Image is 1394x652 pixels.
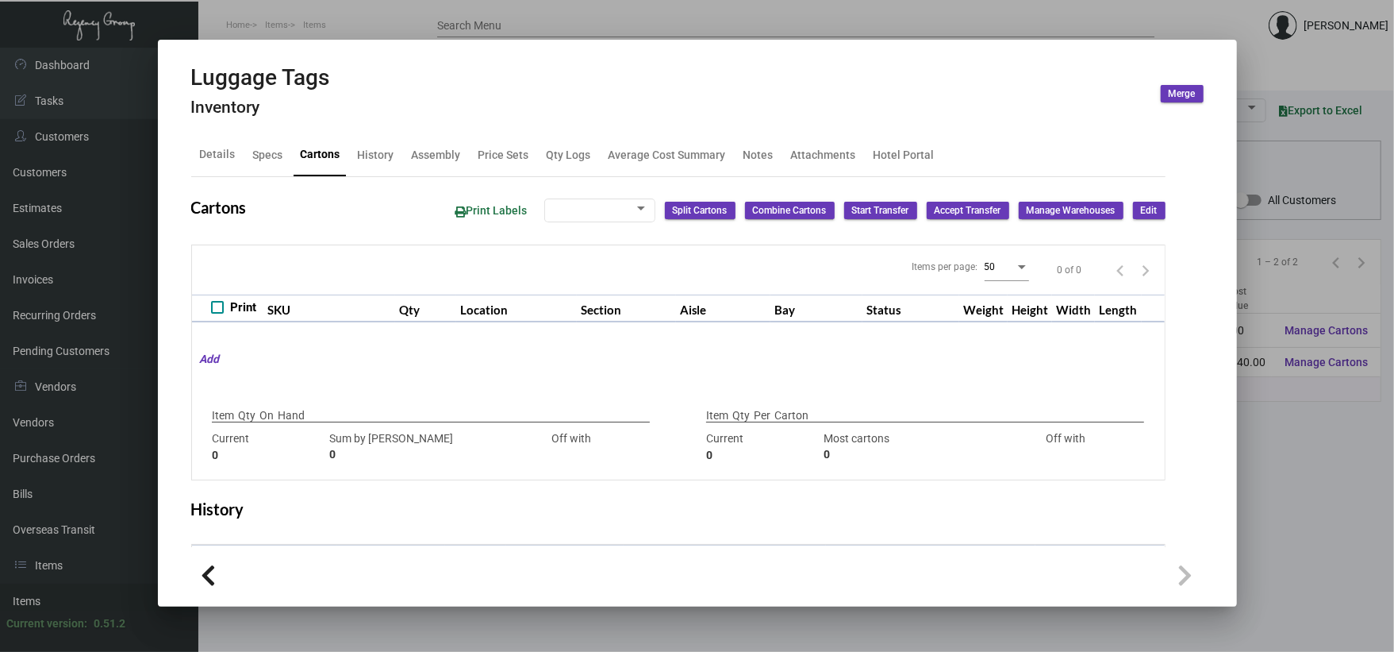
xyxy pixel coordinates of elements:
p: Item [706,407,728,424]
p: On [259,407,274,424]
button: Accept Transfer [927,202,1009,219]
div: Assembly [412,146,461,163]
h4: Inventory [191,98,330,118]
div: 0.51.2 [94,615,125,632]
button: Split Cartons [665,202,735,219]
p: Carton [774,407,808,424]
th: From [337,546,445,573]
th: Event [506,546,624,573]
span: Split Cartons [673,204,728,218]
mat-select: Items per page: [985,260,1029,273]
p: Qty [732,407,750,424]
span: Start Transfer [852,204,909,218]
button: Next page [1133,257,1158,283]
div: 0 of 0 [1058,263,1082,277]
th: Status [862,295,960,322]
div: Attachments [791,146,856,163]
button: Print Labels [443,196,540,226]
h2: Cartons [191,198,247,217]
h2: Luggage Tags [191,64,330,91]
span: Manage Warehouses [1027,204,1116,218]
span: Combine Cartons [753,204,827,218]
span: Merge [1169,87,1196,101]
th: SKU [263,295,395,322]
div: Specs [253,146,283,163]
div: Most cartons [824,430,1003,464]
th: To [445,546,506,573]
div: Average Cost Summary [609,146,726,163]
th: Weight [959,295,1008,322]
th: Entered By [624,546,826,573]
span: Print Labels [455,204,528,217]
div: Off with [1011,430,1120,464]
button: Manage Warehouses [1019,202,1123,219]
button: Previous page [1108,257,1133,283]
div: Current [212,430,321,464]
th: Qty [395,295,455,322]
button: Combine Cartons [745,202,835,219]
th: Length [1095,295,1141,322]
div: Cartons [301,146,340,163]
p: Hand [278,407,305,424]
div: Notes [743,146,774,163]
th: Aisle [676,295,770,322]
div: Current [706,430,816,464]
span: 50 [985,261,996,272]
div: Off with [517,430,626,464]
p: Qty [238,407,255,424]
mat-hint: Add [192,351,220,368]
th: Section [577,295,676,322]
div: Details [200,146,236,163]
p: Per [754,407,770,424]
div: Sum by [PERSON_NAME] [329,430,509,464]
th: Description [826,546,1035,573]
h2: History [191,500,244,519]
div: Qty Logs [547,146,591,163]
div: Items per page: [912,260,978,274]
span: Edit [1141,204,1158,218]
th: Width [1052,295,1095,322]
p: Item [212,407,234,424]
div: Current version: [6,615,87,632]
div: Price Sets [478,146,529,163]
div: Hotel Portal [874,146,935,163]
span: Print [230,298,256,317]
th: Bay [770,295,862,322]
th: Qty [1035,546,1165,573]
th: Height [1008,295,1052,322]
th: Date [192,546,338,573]
button: Merge [1161,85,1204,102]
span: Accept Transfer [935,204,1001,218]
th: Location [456,295,577,322]
button: Start Transfer [844,202,917,219]
button: Edit [1133,202,1166,219]
div: History [358,146,394,163]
